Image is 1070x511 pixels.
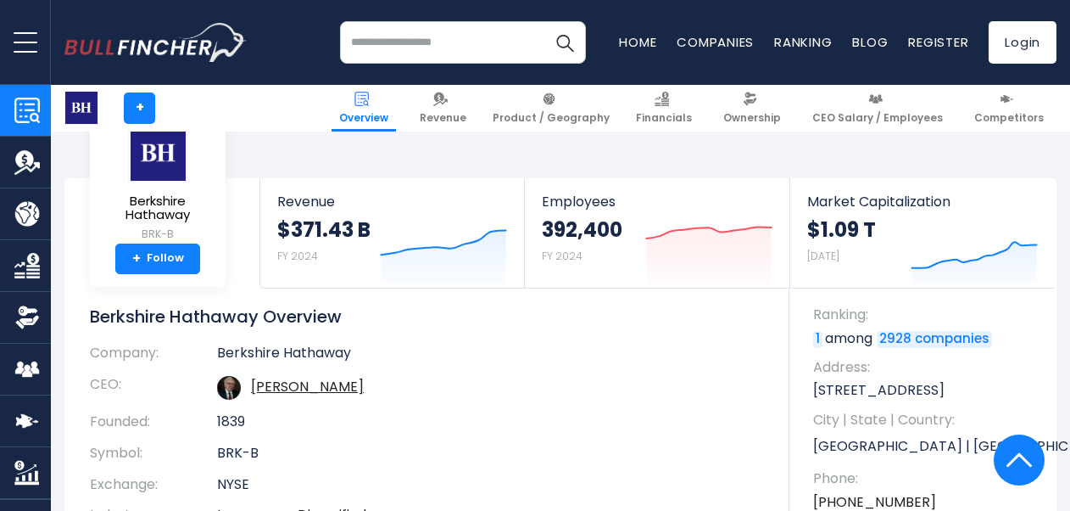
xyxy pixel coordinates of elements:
[774,33,832,51] a: Ranking
[790,178,1055,288] a: Market Capitalization $1.09 T [DATE]
[124,93,155,124] a: +
[813,411,1039,430] span: City | State | Country:
[813,331,822,348] a: 1
[90,438,217,469] th: Symbol:
[813,358,1039,377] span: Address:
[908,33,968,51] a: Register
[677,33,754,51] a: Companies
[813,329,1039,348] p: among
[989,21,1056,64] a: Login
[412,85,474,132] a: Revenue
[813,469,1039,488] span: Phone:
[807,194,1038,210] span: Market Capitalization
[974,111,1044,125] span: Competitors
[619,33,656,51] a: Home
[542,216,622,243] strong: 392,400
[967,85,1051,132] a: Competitors
[128,125,187,182] img: BRK-B logo
[813,381,1039,400] p: [STREET_ADDRESS]
[65,92,98,124] img: BRK-B logo
[64,23,247,62] img: bullfincher logo
[217,438,764,469] td: BRK-B
[14,305,40,330] img: Ownership
[277,216,371,243] strong: $371.43 B
[852,33,888,51] a: Blog
[103,227,212,242] small: BRK-B
[115,244,200,274] a: +Follow
[217,469,764,501] td: NYSE
[277,194,507,210] span: Revenue
[485,85,617,132] a: Product / Geography
[217,345,764,369] td: Berkshire Hathaway
[805,85,950,132] a: CEO Salary / Employees
[807,249,839,263] small: [DATE]
[543,21,586,64] button: Search
[132,251,141,267] strong: +
[813,306,1039,324] span: Ranking:
[628,85,699,132] a: Financials
[716,85,789,132] a: Ownership
[723,111,781,125] span: Ownership
[877,331,992,348] a: 2928 companies
[90,407,217,438] th: Founded:
[807,216,876,243] strong: $1.09 T
[812,111,943,125] span: CEO Salary / Employees
[217,376,241,400] img: warren-buffett.jpg
[525,178,789,288] a: Employees 392,400 FY 2024
[217,407,764,438] td: 1839
[251,377,364,396] a: ceo
[636,111,692,125] span: Financials
[813,434,1039,459] p: [GEOGRAPHIC_DATA] | [GEOGRAPHIC_DATA] | US
[542,194,772,210] span: Employees
[339,111,388,125] span: Overview
[420,111,466,125] span: Revenue
[90,369,217,407] th: CEO:
[493,111,610,125] span: Product / Geography
[103,194,212,222] span: Berkshire Hathaway
[277,249,318,263] small: FY 2024
[260,178,524,288] a: Revenue $371.43 B FY 2024
[64,23,247,62] a: Go to homepage
[332,85,396,132] a: Overview
[90,469,217,501] th: Exchange:
[90,345,217,369] th: Company:
[542,249,582,263] small: FY 2024
[103,124,213,244] a: Berkshire Hathaway BRK-B
[90,306,764,328] h1: Berkshire Hathaway Overview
